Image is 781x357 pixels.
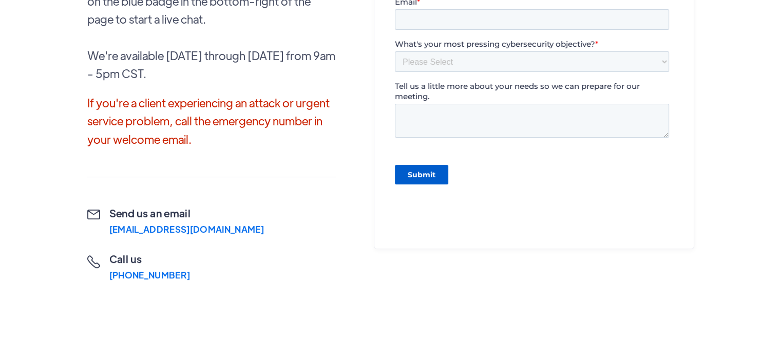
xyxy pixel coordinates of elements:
div: [PHONE_NUMBER] [109,270,190,280]
h2: Send us an email [109,206,264,220]
a: Call us[PHONE_NUMBER] [87,252,191,280]
a: Send us an email[EMAIL_ADDRESS][DOMAIN_NAME] [87,206,264,234]
h2: Call us [109,252,190,266]
div:  [87,210,100,234]
div:  [87,255,100,280]
p: If you're a client experiencing an attack or urgent service problem, call the emergency number in... [87,93,336,148]
iframe: Chat Widget [610,246,781,357]
div: [EMAIL_ADDRESS][DOMAIN_NAME] [109,224,264,234]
